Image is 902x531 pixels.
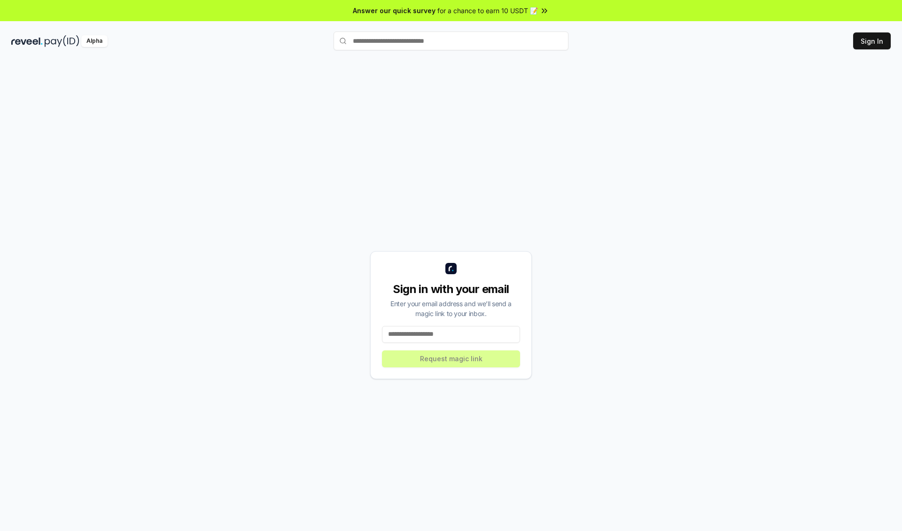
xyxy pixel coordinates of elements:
img: logo_small [445,263,457,274]
div: Alpha [81,35,108,47]
div: Enter your email address and we’ll send a magic link to your inbox. [382,299,520,318]
span: Answer our quick survey [353,6,435,16]
div: Sign in with your email [382,282,520,297]
img: pay_id [45,35,79,47]
button: Sign In [853,32,891,49]
img: reveel_dark [11,35,43,47]
span: for a chance to earn 10 USDT 📝 [437,6,538,16]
